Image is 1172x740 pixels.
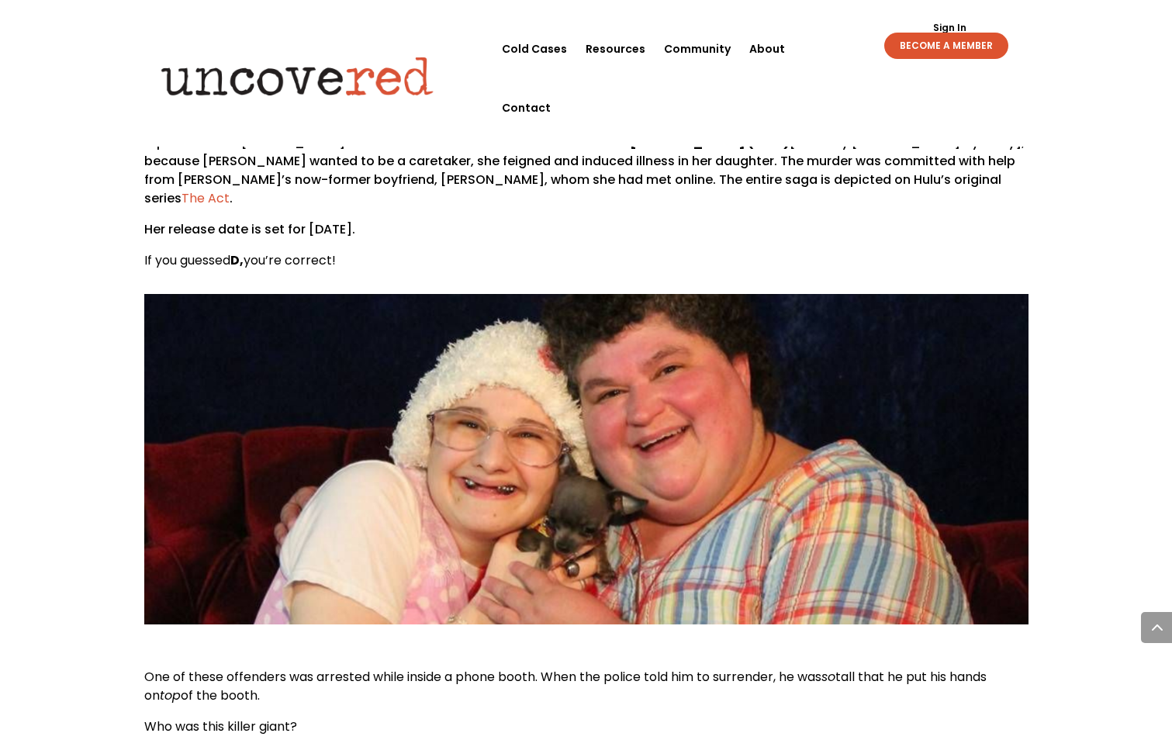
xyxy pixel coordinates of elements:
a: Contact [502,78,551,137]
a: Cold Cases [502,19,567,78]
a: Sign In [925,23,975,33]
a: About [749,19,785,78]
a: Resources [586,19,645,78]
strong: D, [230,251,244,269]
span: tall that he put his hands on [144,668,987,704]
span: One of these offenders was arrested while inside a phone booth. When the police told him to surre... [144,668,821,686]
strong: [MEDICAL_DATA] (FDIA) [630,133,790,151]
p: Her release date is set for [DATE]. [144,220,1029,251]
a: Community [664,19,731,78]
img: GypsyandDeeDee [144,294,1029,624]
a: BECOME A MEMBER [884,33,1008,59]
span: Who was this killer giant? [144,718,297,735]
span: of the booth. [181,686,260,704]
img: Uncovered logo [148,46,447,106]
span: so [821,668,835,686]
span: If you guessed you’re correct! [144,251,336,269]
span: top [160,686,181,704]
p: Experts believe [PERSON_NAME] behavior stemmed from the mental disorder [formerly [MEDICAL_DATA] ... [144,133,1029,220]
a: The Act [182,189,230,207]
